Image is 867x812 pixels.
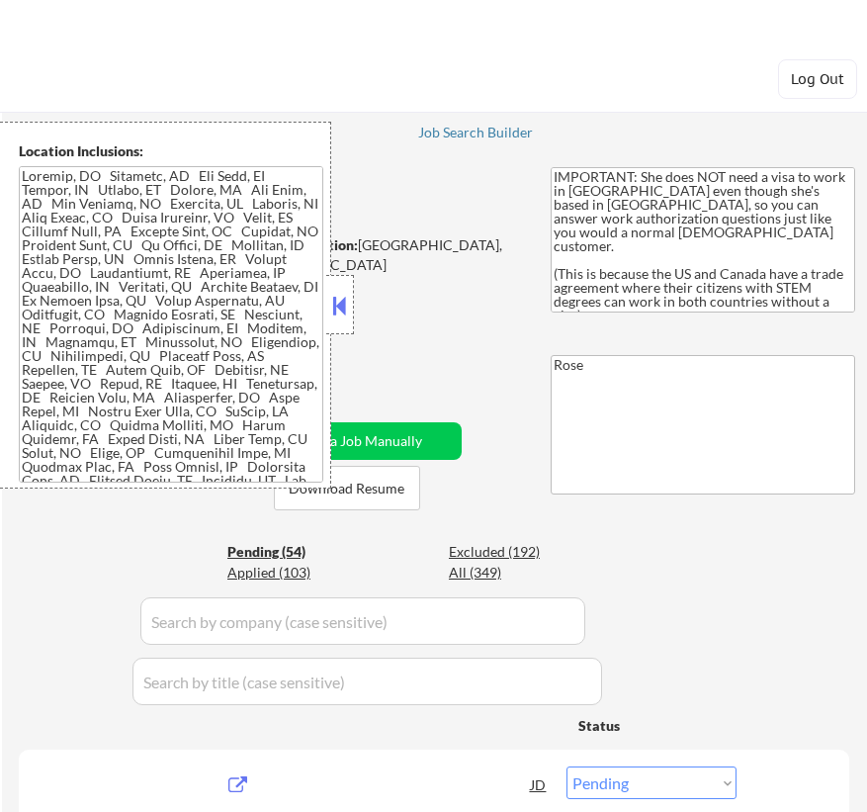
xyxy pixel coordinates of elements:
a: Job Search Builder [418,125,534,144]
div: All (349) [449,563,548,583]
input: Search by company (case sensitive) [140,597,585,645]
button: Add a Job Manually [262,422,462,460]
input: Search by title (case sensitive) [132,658,602,705]
div: Status [578,707,723,743]
div: JD [529,767,548,802]
button: Log Out [778,59,857,99]
div: Applied (103) [227,563,326,583]
div: Location Inclusions: [19,141,323,161]
div: [GEOGRAPHIC_DATA], [GEOGRAPHIC_DATA] [245,235,525,274]
div: Excluded (192) [449,542,548,562]
div: Pending (54) [227,542,326,562]
div: Job Search Builder [418,126,534,139]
